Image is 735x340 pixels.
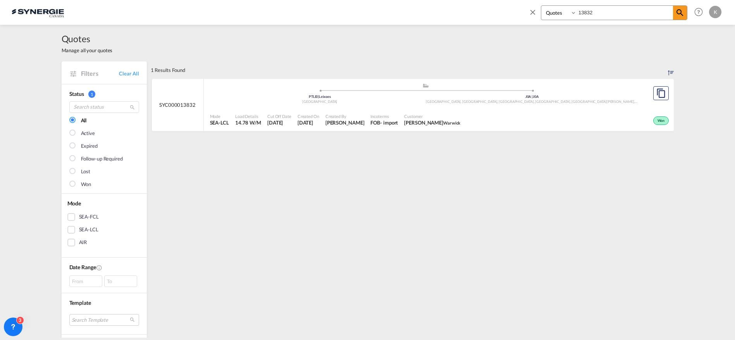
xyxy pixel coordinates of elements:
[267,113,291,119] span: Cut Off Date
[380,119,398,126] div: - import
[673,6,687,20] span: icon-magnify
[577,6,673,19] input: Enter Quotation Number
[709,6,721,18] div: K
[533,94,539,99] span: J0A
[81,117,87,125] div: All
[656,89,666,98] md-icon: assets/icons/custom/copyQuote.svg
[525,94,533,99] span: J0A
[298,119,319,126] span: 6 Aug 2025
[81,181,91,188] div: Won
[668,62,674,79] div: Sort by: Created On
[309,94,331,99] span: PTLEI Leixoes
[62,47,113,54] span: Manage all your quotes
[370,119,380,126] div: FOB
[210,113,229,119] span: Mode
[653,86,669,100] button: Copy Quote
[302,99,337,104] span: [GEOGRAPHIC_DATA]
[658,118,667,124] span: Won
[443,120,460,125] span: Warwick
[69,264,96,270] span: Date Range
[532,94,533,99] span: |
[151,62,186,79] div: 1 Results Found
[69,90,139,98] div: Status 1
[67,200,81,207] span: Mode
[325,119,365,126] span: Karen Mercier
[96,265,102,271] md-icon: Created On
[81,155,123,163] div: Follow-up Required
[81,69,119,78] span: Filters
[69,275,139,287] span: From To
[235,113,261,119] span: Load Details
[79,239,87,246] div: AIR
[119,70,139,77] a: Clear All
[81,168,91,176] div: Lost
[88,91,95,98] span: 1
[404,113,460,119] span: Customer
[67,226,141,234] md-checkbox: SEA-LCL
[235,120,261,126] span: 14.78 W/M
[528,8,537,16] md-icon: icon-close
[421,84,430,87] md-icon: assets/icons/custom/ship-fill.svg
[325,113,365,119] span: Created By
[69,91,84,97] span: Status
[67,239,141,246] md-checkbox: AIR
[81,130,95,137] div: Active
[62,32,113,45] span: Quotes
[81,142,98,150] div: Expired
[318,94,319,99] span: |
[69,101,139,113] input: Search status
[692,5,705,19] span: Help
[370,119,398,126] div: FOB import
[675,8,685,17] md-icon: icon-magnify
[404,119,460,126] span: Nathalie Dubois Warwick
[104,275,137,287] div: To
[79,226,98,234] div: SEA-LCL
[12,3,64,21] img: 1f56c880d42311ef80fc7dca854c8e59.png
[67,213,141,221] md-checkbox: SEA-FCL
[129,104,135,110] md-icon: icon-magnify
[528,5,541,24] span: icon-close
[210,119,229,126] span: SEA-LCL
[653,116,669,125] div: Won
[298,113,319,119] span: Created On
[159,101,196,108] span: SYC000013832
[692,5,709,19] div: Help
[79,213,99,221] div: SEA-FCL
[69,275,102,287] div: From
[152,79,674,132] div: SYC000013832 assets/icons/custom/ship-fill.svgassets/icons/custom/roll-o-plane.svgOriginLeixoes P...
[370,113,398,119] span: Incoterms
[267,119,291,126] span: 6 Aug 2025
[69,299,91,306] span: Template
